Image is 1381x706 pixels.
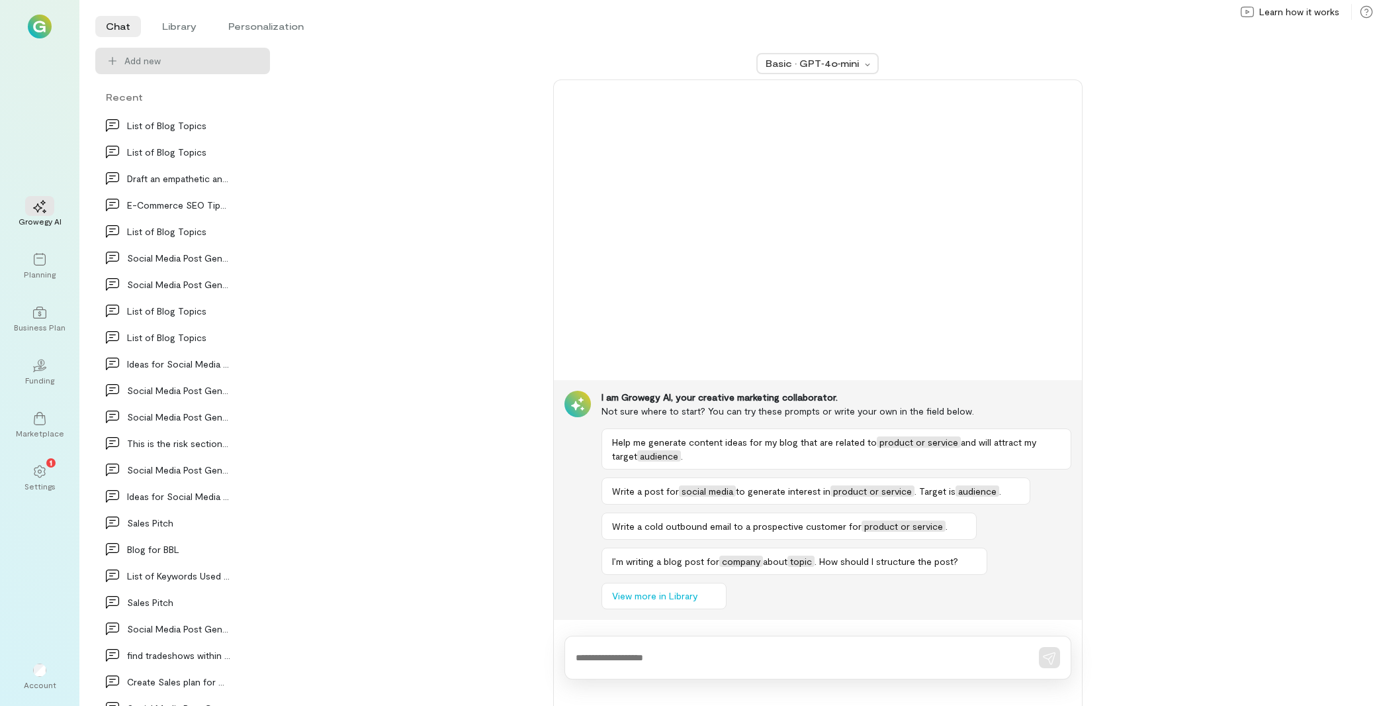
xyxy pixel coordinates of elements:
span: social media [679,485,736,497]
div: Funding [25,375,54,385]
li: Library [152,16,207,37]
div: Sales Pitch [127,516,230,530]
span: topic [787,556,815,567]
div: This is the risk section of my business plan: G… [127,436,230,450]
li: Personalization [218,16,314,37]
div: Marketplace [16,428,64,438]
a: Funding [16,348,64,396]
span: audience [956,485,999,497]
div: List of Blog Topics [127,330,230,344]
div: Settings [24,481,56,491]
span: . [681,450,683,462]
div: Social Media Post Generation [127,410,230,424]
div: List of Keywords Used for Product Search [127,569,230,583]
button: View more in Library [601,583,727,609]
span: and will attract my target [612,436,1036,462]
a: Growegy AI [16,189,64,237]
div: List of Blog Topics [127,304,230,318]
div: Planning [24,269,56,279]
div: Business Plan [14,322,66,332]
span: Learn how it works [1259,5,1339,19]
button: Help me generate content ideas for my blog that are related toproduct or serviceand will attract ... [601,429,1071,470]
div: Create Sales plan for my sales team focus on Pres… [127,675,230,689]
span: . Target is [914,485,956,497]
span: View more in Library [612,589,697,603]
div: List of Blog Topics [127,225,230,238]
div: Social Media Post Generation [127,622,230,636]
div: Sales Pitch [127,595,230,609]
a: Settings [16,454,64,502]
div: Growegy AI [19,216,62,227]
span: . [999,485,1001,497]
div: Account [24,680,56,690]
a: Planning [16,242,64,290]
div: Draft an empathetic and solution-oriented respons… [127,172,230,185]
span: Help me generate content ideas for my blog that are related to [612,436,877,448]
span: . [946,521,948,532]
div: Ideas for Social Media about Company or Product [127,489,230,503]
div: Account [16,653,64,701]
span: . How should I structure the post? [815,556,958,567]
button: I’m writing a blog post forcompanyabouttopic. How should I structure the post? [601,548,987,575]
div: Basic · GPT‑4o‑mini [766,57,861,70]
div: find tradeshows within 50 miles of [GEOGRAPHIC_DATA] for… [127,648,230,662]
button: Write a cold outbound email to a prospective customer forproduct or service. [601,513,977,540]
span: 1 [50,456,52,468]
span: to generate interest in [736,485,830,497]
span: audience [637,450,681,462]
div: Social Media Post Generation [127,383,230,397]
div: List of Blog Topics [127,119,230,132]
div: I am Growegy AI, your creative marketing collaborator. [601,391,1071,404]
span: Add new [124,54,161,68]
button: Write a post forsocial mediato generate interest inproduct or service. Target isaudience. [601,478,1030,505]
div: Social Media Post Generation [127,251,230,265]
span: product or service [830,485,914,497]
div: Recent [95,90,270,104]
div: Not sure where to start? You can try these prompts or write your own in the field below. [601,404,1071,418]
span: about [763,556,787,567]
div: List of Blog Topics [127,145,230,159]
div: Ideas for Social Media about Company or Product [127,357,230,371]
li: Chat [95,16,141,37]
a: Business Plan [16,295,64,343]
span: product or service [862,521,946,532]
div: E-Commerce SEO Tips and Tricks [127,198,230,212]
div: Social Media Post Generation [127,463,230,477]
span: I’m writing a blog post for [612,556,719,567]
div: Blog for BBL [127,542,230,556]
div: Social Media Post Generation [127,277,230,291]
span: company [719,556,763,567]
span: Write a cold outbound email to a prospective customer for [612,521,862,532]
a: Marketplace [16,401,64,449]
span: Write a post for [612,485,679,497]
span: product or service [877,436,961,448]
